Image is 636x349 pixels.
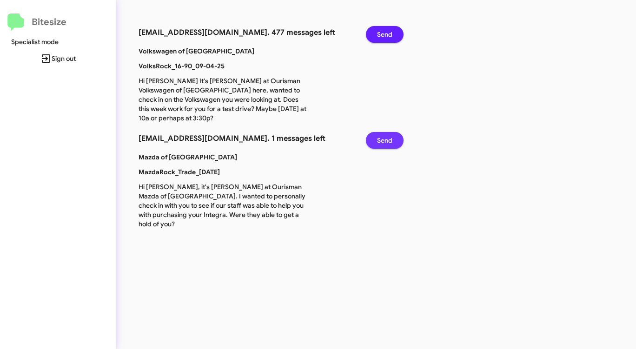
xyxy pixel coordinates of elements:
b: Volkswagen of [GEOGRAPHIC_DATA] [139,47,254,55]
a: Bitesize [7,13,66,31]
p: Hi [PERSON_NAME] It's [PERSON_NAME] at Ourisman Volkswagen of [GEOGRAPHIC_DATA] here, wanted to c... [132,76,313,123]
button: Send [366,132,404,149]
p: Hi [PERSON_NAME], it's [PERSON_NAME] at Ourisman Mazda of [GEOGRAPHIC_DATA]. I wanted to personal... [132,182,313,229]
h3: [EMAIL_ADDRESS][DOMAIN_NAME]. 477 messages left [139,26,352,39]
b: MazdaRock_Trade_[DATE] [139,168,220,176]
h3: [EMAIL_ADDRESS][DOMAIN_NAME]. 1 messages left [139,132,352,145]
span: Send [377,26,392,43]
b: VolksRock_16-90_09-04-25 [139,62,225,70]
b: Mazda of [GEOGRAPHIC_DATA] [139,153,237,161]
span: Send [377,132,392,149]
span: Sign out [7,50,109,67]
button: Send [366,26,404,43]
